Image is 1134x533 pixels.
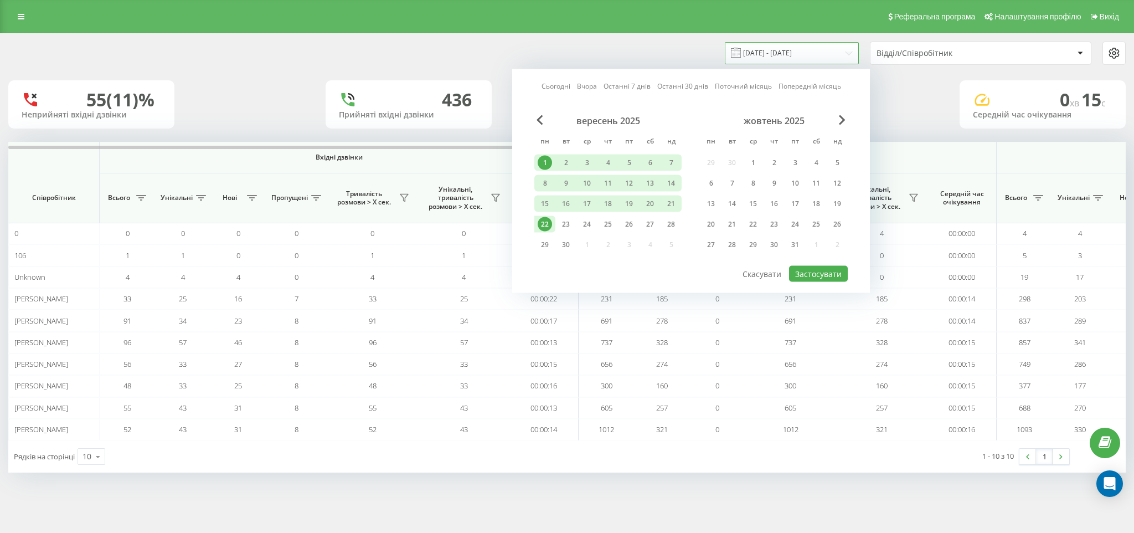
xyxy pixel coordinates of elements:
span: 15 [1081,88,1106,111]
div: пн 15 вер 2025 р. [534,196,555,212]
div: 10 [788,176,802,191]
abbr: субота [808,134,824,151]
span: 33 [123,294,131,304]
div: ср 10 вер 2025 р. [576,175,597,192]
div: 4 [601,156,615,170]
div: 8 [538,176,552,191]
span: 328 [876,337,888,347]
div: пт 19 вер 2025 р. [618,196,640,212]
div: 19 [830,197,844,211]
span: Вхідні дзвінки [128,153,549,162]
div: сб 11 жовт 2025 р. [806,175,827,192]
span: 1 [462,250,466,260]
span: 31 [234,403,242,413]
a: Поточний місяць [715,81,772,91]
td: 00:00:14 [927,288,997,310]
span: 4 [370,272,374,282]
abbr: четвер [600,134,616,151]
div: 17 [580,197,594,211]
div: 21 [725,217,739,232]
div: 29 [746,238,760,252]
a: Останні 30 днів [657,81,708,91]
div: 7 [664,156,678,170]
abbr: п’ятниця [621,134,637,151]
div: ср 17 вер 2025 р. [576,196,597,212]
div: 13 [704,197,718,211]
span: 0 [236,228,240,238]
div: 9 [559,176,573,191]
span: Next Month [839,115,846,125]
td: 00:00:00 [927,266,997,288]
span: 3 [1078,250,1082,260]
span: 203 [1074,294,1086,304]
span: 377 [1019,381,1030,391]
span: 91 [123,316,131,326]
span: 0 [715,381,719,391]
span: Всього [1002,193,1030,202]
span: 0 [715,294,719,304]
div: 29 [538,238,552,252]
div: сб 25 жовт 2025 р. [806,216,827,233]
div: вт 9 вер 2025 р. [555,175,576,192]
span: 286 [1074,359,1086,369]
div: чт 25 вер 2025 р. [597,216,618,233]
span: Унікальні [161,193,193,202]
div: чт 30 жовт 2025 р. [764,237,785,253]
div: пт 3 жовт 2025 р. [785,155,806,171]
div: 11 [601,176,615,191]
div: 19 [622,197,636,211]
abbr: середа [579,134,595,151]
abbr: неділя [663,134,679,151]
div: нд 5 жовт 2025 р. [827,155,848,171]
div: 55 (11)% [86,89,154,110]
div: вт 23 вер 2025 р. [555,216,576,233]
div: пт 12 вер 2025 р. [618,175,640,192]
abbr: вівторок [724,134,740,151]
span: Унікальні, тривалість розмови > Х сек. [424,185,487,211]
div: нд 26 жовт 2025 р. [827,216,848,233]
div: 27 [704,238,718,252]
div: 24 [788,217,802,232]
div: 26 [830,217,844,232]
div: вересень 2025 [534,115,682,126]
div: 26 [622,217,636,232]
span: 16 [234,294,242,304]
span: 341 [1074,337,1086,347]
span: 91 [369,316,377,326]
div: 2 [559,156,573,170]
div: 9 [767,176,781,191]
div: пн 6 жовт 2025 р. [700,175,721,192]
div: 3 [580,156,594,170]
span: 656 [785,359,796,369]
div: пн 29 вер 2025 р. [534,237,555,253]
div: Open Intercom Messenger [1096,470,1123,497]
a: Сьогодні [542,81,570,91]
div: 30 [559,238,573,252]
span: 160 [876,381,888,391]
span: 55 [123,403,131,413]
div: нд 21 вер 2025 р. [661,196,682,212]
div: жовтень 2025 [700,115,848,126]
div: пн 27 жовт 2025 р. [700,237,721,253]
div: 25 [809,217,823,232]
span: Середній час очікування [936,189,988,207]
span: 33 [179,381,187,391]
span: 0 [715,359,719,369]
div: чт 16 жовт 2025 р. [764,196,785,212]
span: 857 [1019,337,1030,347]
span: 278 [876,316,888,326]
div: 23 [559,217,573,232]
div: 30 [767,238,781,252]
div: 4 [809,156,823,170]
span: 0 [715,316,719,326]
span: 0 [295,250,298,260]
span: 185 [656,294,668,304]
div: ср 3 вер 2025 р. [576,155,597,171]
div: пн 1 вер 2025 р. [534,155,555,171]
span: 25 [460,294,468,304]
div: 18 [809,197,823,211]
span: 274 [876,359,888,369]
span: 57 [179,337,187,347]
span: 0 [295,228,298,238]
span: 749 [1019,359,1030,369]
